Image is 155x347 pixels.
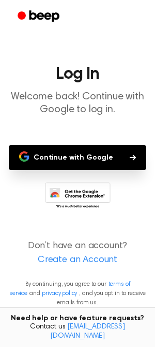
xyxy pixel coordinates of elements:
[8,280,147,307] p: By continuing, you agree to our and , and you opt in to receive emails from us.
[42,290,77,297] a: privacy policy
[8,91,147,116] p: Welcome back! Continue with Google to log in.
[9,145,146,170] button: Continue with Google
[6,323,149,341] span: Contact us
[10,253,145,267] a: Create an Account
[10,7,69,27] a: Beep
[8,239,147,267] p: Don’t have an account?
[8,66,147,82] h1: Log In
[50,323,125,340] a: [EMAIL_ADDRESS][DOMAIN_NAME]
